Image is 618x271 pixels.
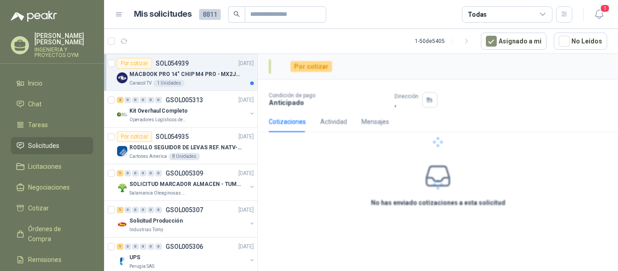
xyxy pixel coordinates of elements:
[117,204,256,233] a: 1 0 0 0 0 0 GSOL005307[DATE] Company LogoSolicitud ProducciónIndustrias Tomy
[155,207,162,213] div: 0
[117,170,124,176] div: 1
[155,97,162,103] div: 0
[28,78,43,88] span: Inicio
[129,80,152,87] p: Caracol TV
[129,70,242,79] p: MACBOOK PRO 14" CHIP M4 PRO - MX2J3E/A
[129,143,242,152] p: RODILLO SEGUIDOR DE LEVAS REF. NATV-17-PPA [PERSON_NAME]
[481,33,547,50] button: Asignado a mi
[11,220,93,247] a: Órdenes de Compra
[28,182,70,192] span: Negociaciones
[11,137,93,154] a: Solicitudes
[11,200,93,217] a: Cotizar
[104,54,257,91] a: Por cotizarSOL054939[DATE] Company LogoMACBOOK PRO 14" CHIP M4 PRO - MX2J3E/ACaracol TV1 Unidades
[117,219,128,230] img: Company Logo
[166,207,203,213] p: GSOL005307
[147,207,154,213] div: 0
[117,168,256,197] a: 1 0 0 0 0 0 GSOL005309[DATE] Company LogoSOLICITUD MARCADOR ALMACEN - TUMACOSalamanca Oleaginosas...
[129,217,183,225] p: Solicitud Producción
[153,80,185,87] div: 1 Unidades
[132,207,139,213] div: 0
[117,95,256,124] a: 2 0 0 0 0 0 GSOL005313[DATE] Company LogoKit Overhaul CompletoOperadores Logísticos del Caribe
[124,207,131,213] div: 0
[11,158,93,175] a: Licitaciones
[238,59,254,68] p: [DATE]
[129,190,186,197] p: Salamanca Oleaginosas SAS
[238,242,254,251] p: [DATE]
[117,58,152,69] div: Por cotizar
[233,11,240,17] span: search
[11,75,93,92] a: Inicio
[129,253,140,262] p: UPS
[28,203,49,213] span: Cotizar
[117,109,128,120] img: Company Logo
[156,133,189,140] p: SOL054935
[124,243,131,250] div: 0
[117,97,124,103] div: 2
[147,97,154,103] div: 0
[166,243,203,250] p: GSOL005306
[34,33,93,45] p: [PERSON_NAME] [PERSON_NAME]
[554,33,607,50] button: No Leídos
[124,97,131,103] div: 0
[140,207,147,213] div: 0
[117,182,128,193] img: Company Logo
[166,97,203,103] p: GSOL005313
[124,170,131,176] div: 0
[34,47,93,58] p: INGENIERIA Y PROYECTOS OYM
[11,11,57,22] img: Logo peakr
[132,97,139,103] div: 0
[140,97,147,103] div: 0
[117,146,128,157] img: Company Logo
[155,243,162,250] div: 0
[11,179,93,196] a: Negociaciones
[28,162,62,171] span: Licitaciones
[166,170,203,176] p: GSOL005309
[468,10,487,19] div: Todas
[238,206,254,214] p: [DATE]
[129,116,186,124] p: Operadores Logísticos del Caribe
[155,170,162,176] div: 0
[117,72,128,83] img: Company Logo
[134,8,192,21] h1: Mis solicitudes
[117,243,124,250] div: 1
[104,128,257,164] a: Por cotizarSOL054935[DATE] Company LogoRODILLO SEGUIDOR DE LEVAS REF. NATV-17-PPA [PERSON_NAME]Ca...
[28,255,62,265] span: Remisiones
[28,120,48,130] span: Tareas
[156,60,189,67] p: SOL054939
[169,153,200,160] div: 8 Unidades
[117,241,256,270] a: 1 0 0 0 0 0 GSOL005306[DATE] Company LogoUPSPerugia SAS
[129,180,242,189] p: SOLICITUD MARCADOR ALMACEN - TUMACO
[415,34,474,48] div: 1 - 50 de 5405
[129,263,154,270] p: Perugia SAS
[129,107,187,115] p: Kit Overhaul Completo
[238,169,254,178] p: [DATE]
[238,96,254,105] p: [DATE]
[147,243,154,250] div: 0
[199,9,221,20] span: 8811
[129,153,167,160] p: Cartones America
[28,224,85,244] span: Órdenes de Compra
[238,133,254,141] p: [DATE]
[147,170,154,176] div: 0
[140,170,147,176] div: 0
[129,226,163,233] p: Industrias Tomy
[117,131,152,142] div: Por cotizar
[11,95,93,113] a: Chat
[11,251,93,268] a: Remisiones
[132,243,139,250] div: 0
[117,256,128,266] img: Company Logo
[600,4,610,13] span: 1
[591,6,607,23] button: 1
[117,207,124,213] div: 1
[132,170,139,176] div: 0
[28,99,42,109] span: Chat
[28,141,59,151] span: Solicitudes
[140,243,147,250] div: 0
[11,116,93,133] a: Tareas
